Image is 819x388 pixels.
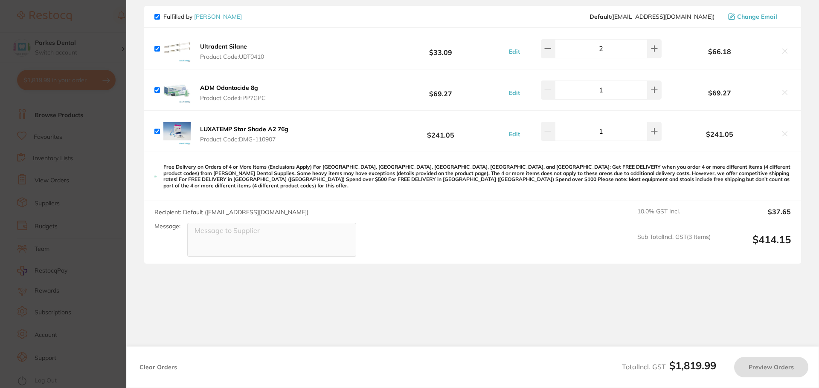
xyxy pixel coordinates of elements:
[163,13,242,20] p: Fulfilled by
[669,359,716,372] b: $1,819.99
[377,41,504,57] b: $33.09
[163,118,191,145] img: MjlqcHFjcQ
[717,233,791,257] output: $414.15
[590,13,714,20] span: save@adamdental.com.au
[377,82,504,98] b: $69.27
[200,84,258,92] b: ADM Odontocide 8g
[137,357,180,377] button: Clear Orders
[163,76,191,103] img: cHNwcHpiaw
[154,223,180,230] label: Message:
[664,48,775,55] b: $66.18
[200,95,266,101] span: Product Code: EPP7GPC
[506,130,523,138] button: Edit
[637,233,711,257] span: Sub Total Incl. GST ( 3 Items)
[200,136,288,143] span: Product Code: DMG-110907
[506,89,523,97] button: Edit
[664,89,775,97] b: $69.27
[154,208,308,216] span: Recipient: Default ( [EMAIL_ADDRESS][DOMAIN_NAME] )
[163,35,191,62] img: NWY1c2plZQ
[737,13,777,20] span: Change Email
[506,48,523,55] button: Edit
[200,125,288,133] b: LUXATEMP Star Shade A2 76g
[197,84,268,102] button: ADM Odontocide 8g Product Code:EPP7GPC
[664,130,775,138] b: $241.05
[197,43,267,60] button: Ultradent Silane Product Code:UDT0410
[200,53,264,60] span: Product Code: UDT0410
[717,208,791,227] output: $37.65
[734,357,808,377] button: Preview Orders
[200,43,247,50] b: Ultradent Silane
[726,13,791,20] button: Change Email
[194,13,242,20] a: [PERSON_NAME]
[197,125,291,143] button: LUXATEMP Star Shade A2 76g Product Code:DMG-110907
[590,13,611,20] b: Default
[622,362,716,371] span: Total Incl. GST
[163,164,791,189] p: Free Delivery on Orders of 4 or More Items (Exclusions Apply) For [GEOGRAPHIC_DATA], [GEOGRAPHIC_...
[377,124,504,139] b: $241.05
[637,208,711,227] span: 10.0 % GST Incl.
